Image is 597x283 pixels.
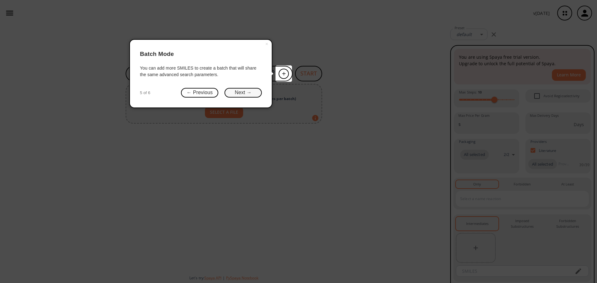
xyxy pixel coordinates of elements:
[140,90,150,96] span: 5 of 6
[140,45,262,64] header: Batch Mode
[262,40,272,48] button: Close
[181,88,218,98] button: ← Previous
[140,65,262,78] div: You can add more SMILES to create a batch that will share the same advanced search parameters.
[224,88,262,98] button: Next →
